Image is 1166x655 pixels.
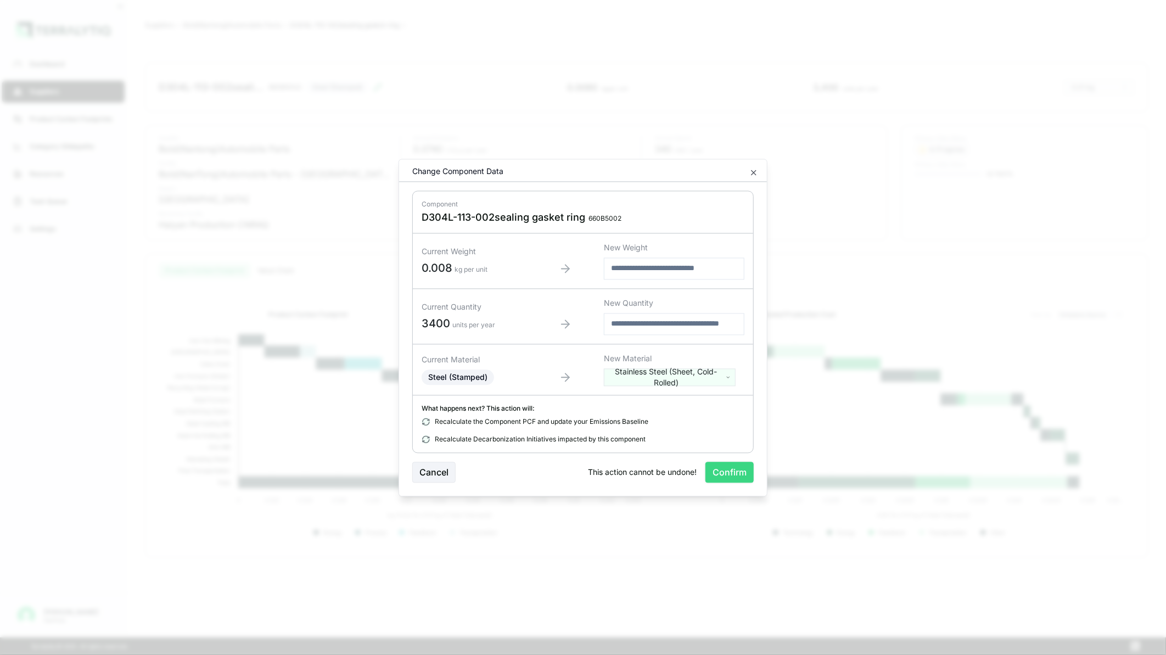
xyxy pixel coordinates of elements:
[455,266,487,274] span: kg per unit
[422,354,527,365] div: Current Material
[403,166,503,177] div: Change Component Data
[422,317,450,331] span: 3400
[422,211,585,224] span: D304L-113-002sealing gasket ring
[412,462,456,483] button: Cancel
[428,372,487,382] span: Steel (Stamped)
[604,353,744,364] div: New Material
[588,214,621,223] span: 660B5002
[604,298,744,309] div: New Quantity
[422,247,527,257] div: Current Weight
[705,462,754,483] button: Confirm
[422,302,527,313] div: Current Quantity
[422,262,452,275] span: 0.008
[422,435,744,444] div: Recalculate Decarbonization Initiatives impacted by this component
[422,200,744,209] div: Component
[604,368,736,386] button: Stainless Steel (Sheet, Cold-Rolled)
[604,242,744,253] div: New Weight
[588,467,697,478] span: This action cannot be undone!
[422,417,744,426] div: Recalculate the Component PCF and update your Emissions Baseline
[422,404,744,413] div: What happens next? This action will:
[452,321,495,329] span: units per year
